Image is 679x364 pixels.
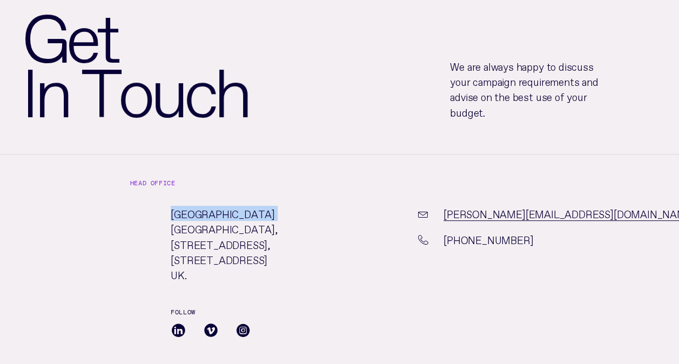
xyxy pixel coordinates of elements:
[443,232,533,247] p: [PHONE_NUMBER]
[130,172,549,206] h4: Head office
[171,206,333,282] p: [GEOGRAPHIC_DATA] [GEOGRAPHIC_DATA], [STREET_ADDRESS], [STREET_ADDRESS] UK.
[171,301,333,319] h4: Follow
[450,58,609,119] p: We are always happy to discuss your campaign requirements and advise on the best use of your budget.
